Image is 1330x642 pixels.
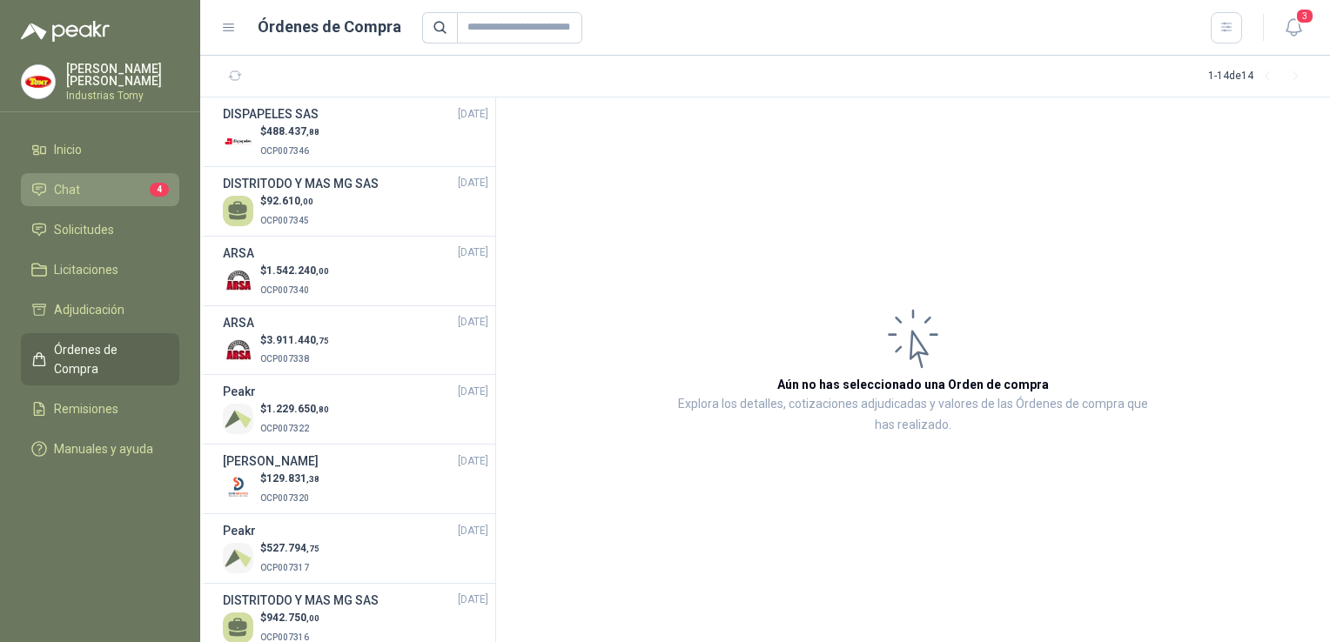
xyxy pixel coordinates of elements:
span: Inicio [54,140,82,159]
span: ,00 [300,197,313,206]
span: [DATE] [458,453,488,470]
a: Peakr[DATE] Company Logo$1.229.650,80OCP007322 [223,382,488,437]
span: 92.610 [266,195,313,207]
a: Órdenes de Compra [21,333,179,385]
span: Chat [54,180,80,199]
span: ,75 [316,336,329,345]
h3: ARSA [223,313,254,332]
span: [DATE] [458,523,488,539]
p: $ [260,193,313,210]
a: Solicitudes [21,213,179,246]
a: DISPAPELES SAS[DATE] Company Logo$488.437,88OCP007346 [223,104,488,159]
h3: DISTRITODO Y MAS MG SAS [223,174,379,193]
a: DISTRITODO Y MAS MG SAS[DATE] $92.610,00OCP007345 [223,174,488,229]
img: Company Logo [223,265,253,296]
h3: DISTRITODO Y MAS MG SAS [223,591,379,610]
span: ,00 [316,266,329,276]
span: 527.794 [266,542,319,554]
span: 942.750 [266,612,319,624]
a: Adjudicación [21,293,179,326]
h3: DISPAPELES SAS [223,104,319,124]
p: $ [260,540,319,557]
span: OCP007320 [260,493,309,503]
span: OCP007346 [260,146,309,156]
span: Solicitudes [54,220,114,239]
span: ,75 [306,544,319,553]
span: ,88 [306,127,319,137]
img: Company Logo [223,404,253,434]
span: 3.911.440 [266,334,329,346]
span: 1.542.240 [266,264,329,277]
a: Remisiones [21,392,179,425]
span: ,38 [306,474,319,484]
a: Chat4 [21,173,179,206]
img: Company Logo [223,543,253,573]
a: Peakr[DATE] Company Logo$527.794,75OCP007317 [223,521,488,576]
span: Órdenes de Compra [54,340,163,378]
h3: [PERSON_NAME] [223,451,319,471]
p: $ [260,610,319,626]
p: $ [260,263,329,279]
button: 3 [1278,12,1309,43]
img: Company Logo [223,126,253,157]
span: [DATE] [458,244,488,261]
p: [PERSON_NAME] [PERSON_NAME] [66,63,179,87]
span: ,00 [306,613,319,623]
p: Explora los detalles, cotizaciones adjudicadas y valores de las Órdenes de compra que has realizado. [670,394,1156,436]
span: Remisiones [54,399,118,418]
span: [DATE] [458,314,488,331]
h3: Aún no has seleccionado una Orden de compra [777,375,1049,394]
span: [DATE] [458,384,488,400]
span: OCP007345 [260,216,309,225]
p: $ [260,401,329,418]
span: 4 [150,183,169,197]
div: 1 - 14 de 14 [1208,63,1309,90]
a: ARSA[DATE] Company Logo$1.542.240,00OCP007340 [223,244,488,298]
h3: Peakr [223,521,256,540]
span: OCP007317 [260,563,309,572]
span: Licitaciones [54,260,118,279]
h3: Peakr [223,382,256,401]
a: Licitaciones [21,253,179,286]
span: 1.229.650 [266,403,329,415]
h3: ARSA [223,244,254,263]
img: Company Logo [223,473,253,504]
p: $ [260,332,329,349]
img: Company Logo [22,65,55,98]
span: [DATE] [458,592,488,608]
a: ARSA[DATE] Company Logo$3.911.440,75OCP007338 [223,313,488,368]
span: 129.831 [266,472,319,485]
span: ,80 [316,405,329,414]
span: Manuales y ayuda [54,439,153,458]
span: [DATE] [458,106,488,123]
img: Logo peakr [21,21,110,42]
p: $ [260,124,319,140]
a: Manuales y ayuda [21,432,179,465]
span: OCP007316 [260,632,309,642]
span: OCP007338 [260,354,309,364]
span: Adjudicación [54,300,124,319]
p: Industrias Tomy [66,90,179,101]
a: [PERSON_NAME][DATE] Company Logo$129.831,38OCP007320 [223,451,488,506]
h1: Órdenes de Compra [258,15,401,39]
span: OCP007322 [260,424,309,433]
span: [DATE] [458,175,488,191]
span: 488.437 [266,125,319,137]
span: 3 [1295,8,1314,24]
img: Company Logo [223,334,253,364]
a: Inicio [21,133,179,166]
span: OCP007340 [260,285,309,295]
p: $ [260,471,319,487]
